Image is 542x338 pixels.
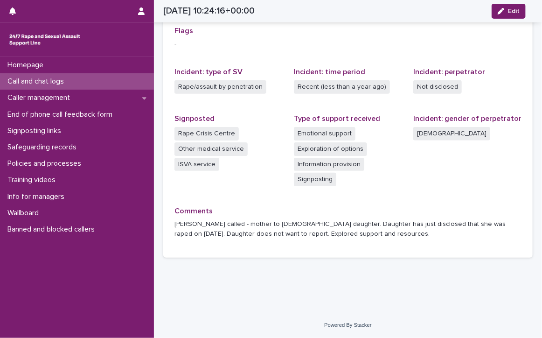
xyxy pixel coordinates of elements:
span: Incident: time period [294,68,365,76]
span: Incident: gender of perpetrator [413,115,521,122]
p: Safeguarding records [4,143,84,152]
p: Policies and processes [4,159,89,168]
span: Signposted [174,115,215,122]
span: Exploration of options [294,142,367,156]
p: Info for managers [4,192,72,201]
span: [DEMOGRAPHIC_DATA] [413,127,490,141]
span: Rape Crisis Centre [174,127,239,141]
button: Edit [492,4,526,19]
p: Wallboard [4,209,46,218]
img: rhQMoQhaT3yELyF149Cw [7,30,82,49]
span: Signposting [294,173,336,186]
span: Flags [174,27,193,35]
span: Not disclosed [413,80,462,94]
span: Recent (less than a year ago) [294,80,390,94]
a: Powered By Stacker [324,322,371,328]
span: Other medical service [174,142,248,156]
p: Signposting links [4,127,69,135]
p: Homepage [4,61,51,70]
p: Caller management [4,93,77,102]
span: ISVA service [174,158,219,171]
span: Incident: type of SV [174,68,243,76]
p: Training videos [4,176,63,184]
p: - [174,39,521,49]
span: Incident: perpetrator [413,68,485,76]
span: Rape/assault by penetration [174,80,266,94]
span: Information provision [294,158,364,171]
span: Type of support received [294,115,380,122]
span: Emotional support [294,127,355,141]
h2: [DATE] 10:24:16+00:00 [163,6,255,16]
p: End of phone call feedback form [4,110,120,119]
span: Edit [508,8,520,14]
p: [PERSON_NAME] called - mother to [DEMOGRAPHIC_DATA] daughter. Daughter has just disclosed that sh... [174,219,521,239]
span: Comments [174,207,213,215]
p: Banned and blocked callers [4,225,102,234]
p: Call and chat logs [4,77,71,86]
